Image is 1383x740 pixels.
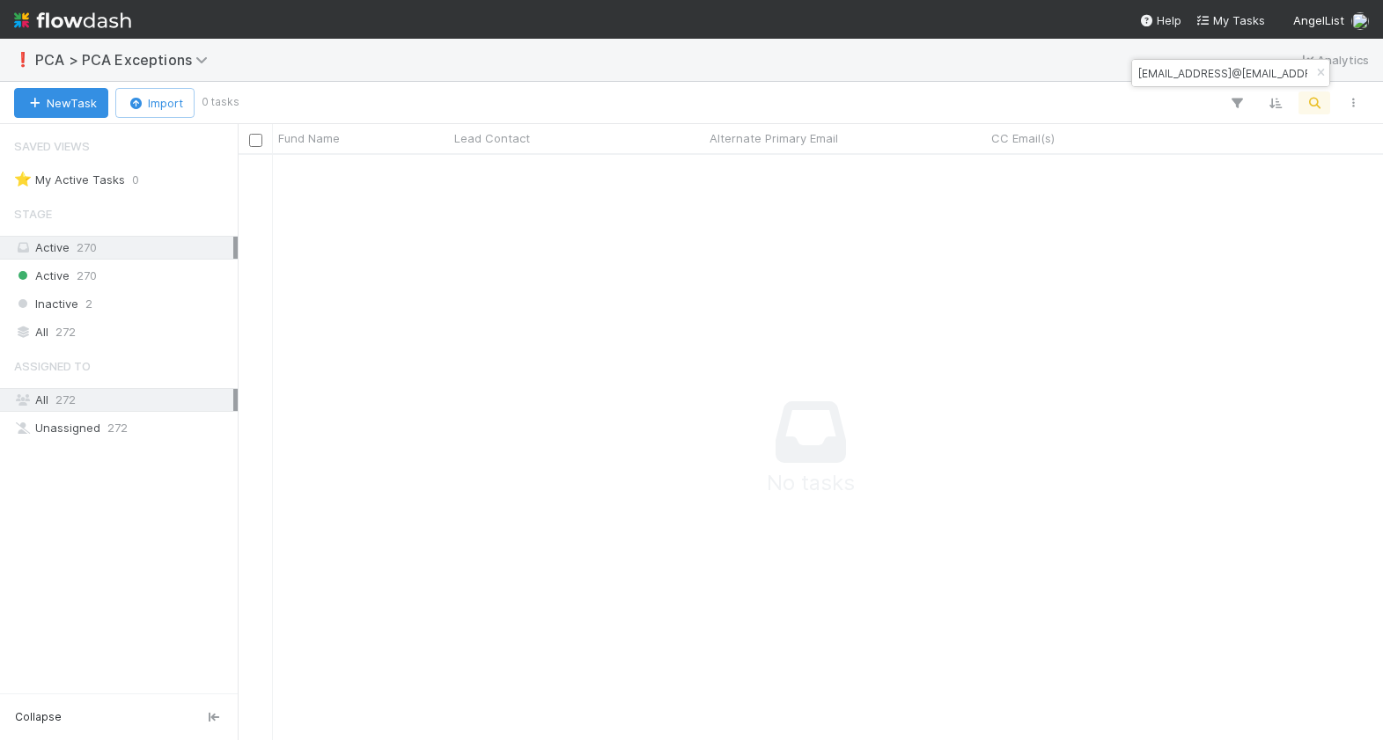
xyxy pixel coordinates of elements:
[14,265,70,287] span: Active
[1293,13,1344,27] span: AngelList
[35,51,217,69] span: PCA > PCA Exceptions
[14,52,32,67] span: ❗
[454,129,530,147] span: Lead Contact
[249,134,262,147] input: Toggle All Rows Selected
[85,293,92,315] span: 2
[132,169,139,191] span: 0
[1299,49,1369,70] a: Analytics
[14,128,90,164] span: Saved Views
[115,88,195,118] button: Import
[710,129,838,147] span: Alternate Primary Email
[278,129,340,147] span: Fund Name
[14,321,233,343] div: All
[77,240,97,254] span: 270
[1195,13,1265,27] span: My Tasks
[14,196,52,231] span: Stage
[1135,62,1311,84] input: Search...
[14,169,125,191] div: My Active Tasks
[55,392,76,407] span: 272
[14,348,91,384] span: Assigned To
[14,293,78,315] span: Inactive
[14,237,233,259] div: Active
[77,265,97,287] span: 270
[14,88,108,118] button: NewTask
[14,389,233,411] div: All
[1351,12,1369,30] img: avatar_87e1a465-5456-4979-8ac4-f0cdb5bbfe2d.png
[14,172,32,187] span: ⭐
[107,417,128,439] span: 272
[991,129,1055,147] span: CC Email(s)
[15,709,62,725] span: Collapse
[55,321,76,343] span: 272
[202,94,239,110] small: 0 tasks
[14,5,131,35] img: logo-inverted-e16ddd16eac7371096b0.svg
[1139,11,1181,29] div: Help
[14,417,233,439] div: Unassigned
